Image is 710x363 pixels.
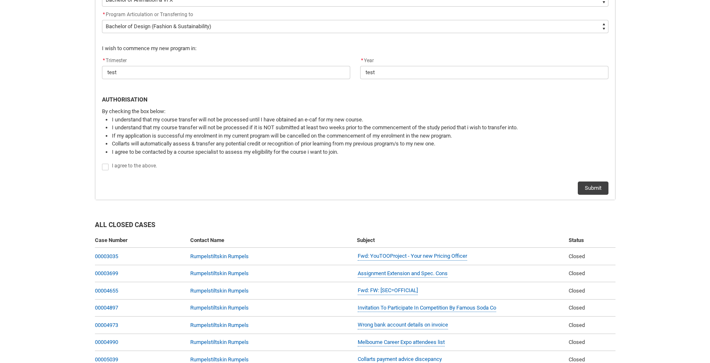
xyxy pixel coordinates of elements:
[358,338,445,347] a: Melbourne Career Expo attendees list
[190,253,249,259] a: Rumpelstiltskin Rumpels
[354,233,566,248] th: Subject
[112,163,157,169] span: I agree to the above.
[190,322,249,328] a: Rumpelstiltskin Rumpels
[95,305,118,311] a: 00004897
[190,356,249,363] a: Rumpelstiltskin Rumpels
[103,12,105,17] abbr: required
[578,181,608,195] button: Submit
[106,12,193,17] span: Program Articulation or Transferring to
[358,269,448,278] a: Assignment Extension and Spec. Cons
[569,270,585,276] span: Closed
[95,322,118,328] a: 00004973
[103,58,105,63] abbr: required
[112,140,608,148] li: Collarts will automatically assess & transfer any potential credit or recognition of prior learni...
[190,270,249,276] a: Rumpelstiltskin Rumpels
[187,233,354,248] th: Contact Name
[569,322,585,328] span: Closed
[95,233,187,248] th: Case Number
[569,253,585,259] span: Closed
[190,305,249,311] a: Rumpelstiltskin Rumpels
[95,270,118,276] a: 00003699
[102,107,608,116] p: By checking the box below:
[569,339,585,345] span: Closed
[358,304,496,312] a: Invitation To Participate In Competition By Famous Soda Co
[95,356,118,363] a: 00005039
[358,286,418,295] a: Fwd: FW: [SEC=OFFICIAL]
[190,288,249,294] a: Rumpelstiltskin Rumpels
[358,321,448,329] a: Wrong bank account details on invoice
[95,253,118,259] a: 00003035
[569,356,585,363] span: Closed
[569,288,585,294] span: Closed
[112,132,608,140] li: If my application is successful my enrolment in my current program will be cancelled on the comme...
[360,58,374,63] span: Year
[102,58,127,63] span: Trimester
[95,220,615,233] h2: All Closed Cases
[358,252,467,261] a: Fwd: YouTOOProject - Your new Pricing Officer
[95,339,118,345] a: 00004990
[112,148,608,156] li: I agree to be contacted by a course specialist to assess my eligibility for the course i want to ...
[112,116,608,124] li: I understand that my course transfer will not be processed until I have obtained an e-caf for my ...
[361,58,363,63] abbr: required
[569,305,585,311] span: Closed
[190,339,249,345] a: Rumpelstiltskin Rumpels
[102,96,148,103] b: AUTHORISATION
[112,123,608,132] li: I understand that my course transfer will not be processed if it is NOT submitted at least two we...
[102,44,608,53] p: I wish to commence my new program in:
[95,288,118,294] a: 00004655
[565,233,615,248] th: Status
